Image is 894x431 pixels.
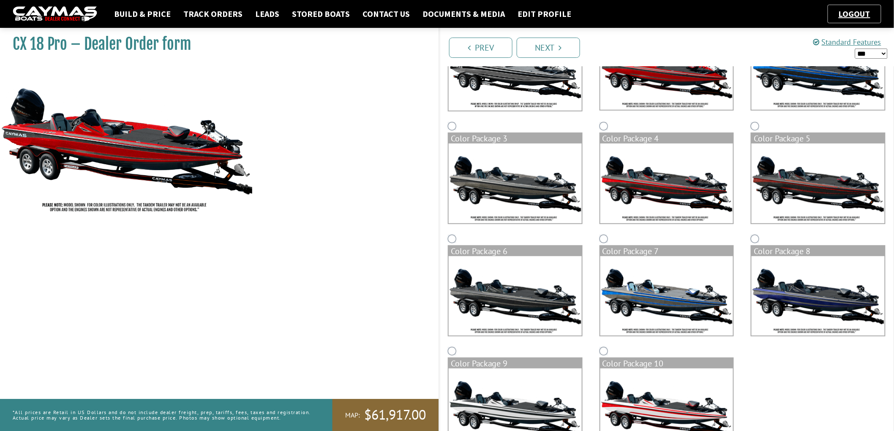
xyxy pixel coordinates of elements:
[752,30,885,110] img: color_package_293.png
[418,8,509,19] a: Documents & Media
[752,144,885,223] img: color_package_296.png
[110,8,175,19] a: Build & Price
[600,30,733,110] img: color_package_292.png
[447,36,894,58] ul: Pagination
[345,411,360,420] span: MAP:
[288,8,354,19] a: Stored Boats
[13,6,97,22] img: caymas-dealer-connect-2ed40d3bc7270c1d8d7ffb4b79bf05adc795679939227970def78ec6f6c03838.gif
[449,38,512,58] a: Prev
[251,8,283,19] a: Leads
[449,358,582,369] div: Color Package 9
[179,8,247,19] a: Track Orders
[752,256,885,336] img: color_package_299.png
[449,133,582,144] div: Color Package 3
[752,246,885,256] div: Color Package 8
[449,144,582,223] img: color_package_294.png
[600,133,733,144] div: Color Package 4
[449,256,582,336] img: color_package_297.png
[449,246,582,256] div: Color Package 6
[364,406,426,424] span: $61,917.00
[358,8,414,19] a: Contact Us
[600,358,733,369] div: Color Package 10
[834,8,875,19] a: Logout
[13,35,417,54] h1: CX 18 Pro – Dealer Order form
[13,405,313,425] p: *All prices are Retail in US Dollars and do not include dealer freight, prep, tariffs, fees, taxe...
[449,30,582,111] img: cx18-Base-Layer.png
[600,256,733,336] img: color_package_298.png
[517,38,580,58] a: Next
[333,399,439,431] a: MAP:$61,917.00
[813,37,881,47] a: Standard Features
[513,8,575,19] a: Edit Profile
[600,246,733,256] div: Color Package 7
[752,133,885,144] div: Color Package 5
[600,144,733,223] img: color_package_295.png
